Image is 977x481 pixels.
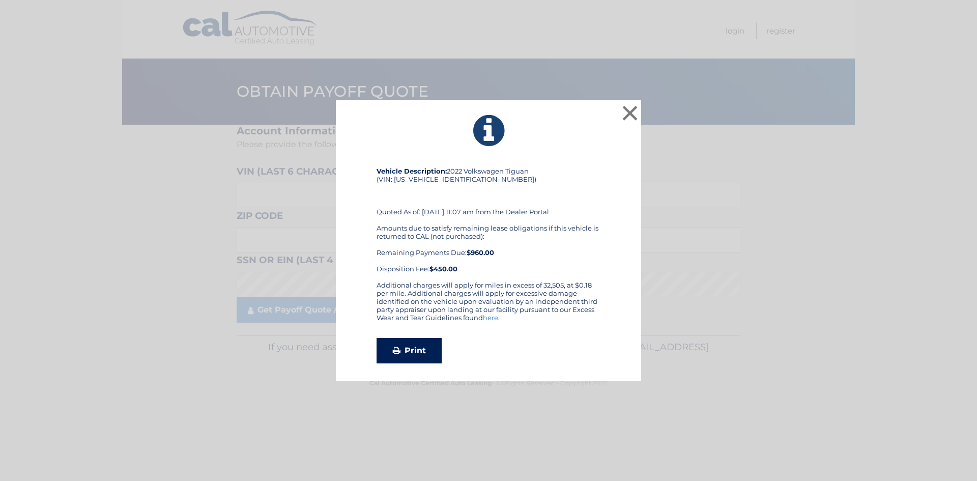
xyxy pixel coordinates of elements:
strong: Vehicle Description: [377,167,447,175]
a: Print [377,338,442,363]
b: $960.00 [467,248,494,257]
div: Amounts due to satisfy remaining lease obligations if this vehicle is returned to CAL (not purcha... [377,224,600,273]
strong: $450.00 [429,265,457,273]
a: here [483,314,498,322]
div: Additional charges will apply for miles in excess of 32,505, at $0.18 per mile. Additional charge... [377,281,600,330]
button: × [620,103,640,123]
div: 2022 Volkswagen Tiguan (VIN: [US_VEHICLE_IDENTIFICATION_NUMBER]) Quoted As of: [DATE] 11:07 am fr... [377,167,600,281]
